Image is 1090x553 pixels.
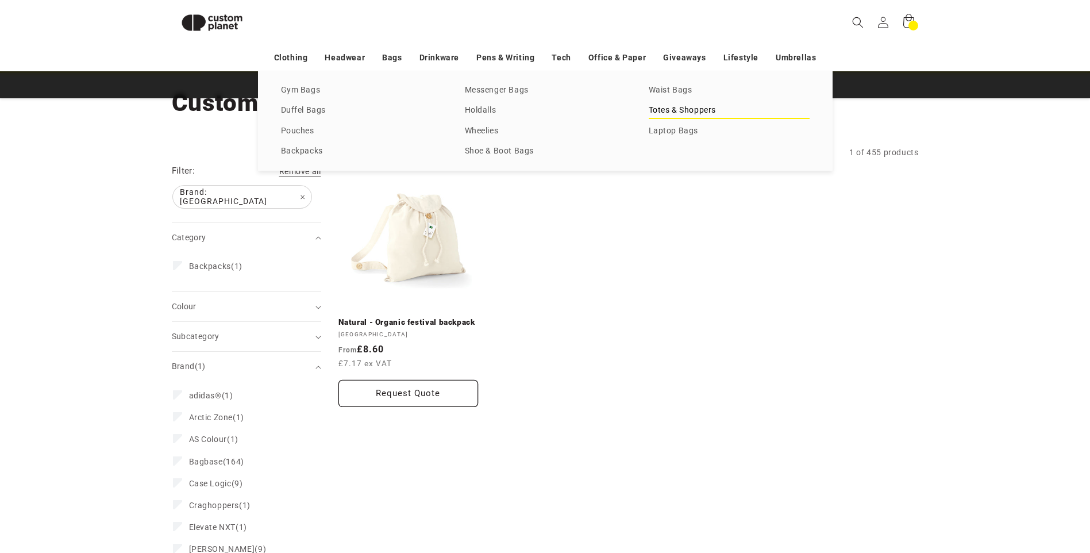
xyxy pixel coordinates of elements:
[172,302,197,311] span: Colour
[189,501,240,510] span: Craghoppers
[172,233,206,242] span: Category
[281,124,442,139] a: Pouches
[281,103,442,118] a: Duffel Bags
[723,48,758,68] a: Lifestyle
[189,479,232,488] span: Case Logic
[189,434,238,444] span: (1)
[325,48,365,68] a: Headwear
[898,429,1090,553] div: Widget pro chat
[189,413,233,422] span: Arctic Zone
[189,435,227,444] span: AS Colour
[898,429,1090,553] iframe: Chat Widget
[649,83,810,98] a: Waist Bags
[189,262,231,271] span: Backpacks
[189,523,236,532] span: Elevate NXT
[189,456,244,467] span: (164)
[189,522,247,532] span: (1)
[172,5,252,41] img: Custom Planet
[649,124,810,139] a: Laptop Bags
[172,352,321,381] summary: Brand (1 selected)
[274,48,308,68] a: Clothing
[172,362,206,371] span: Brand
[845,10,871,35] summary: Search
[189,412,244,423] span: (1)
[663,48,706,68] a: Giveaways
[776,48,816,68] a: Umbrellas
[465,83,626,98] a: Messenger Bags
[465,124,626,139] a: Wheelies
[281,83,442,98] a: Gym Bags
[649,103,810,118] a: Totes & Shoppers
[172,332,219,341] span: Subcategory
[338,317,479,328] a: Natural - Organic festival backpack
[338,380,479,407] button: Request Quote
[189,457,223,466] span: Bagbase
[189,500,251,510] span: (1)
[465,144,626,159] a: Shoe & Boot Bags
[465,103,626,118] a: Holdalls
[382,48,402,68] a: Bags
[189,391,222,400] span: adidas®
[172,292,321,321] summary: Colour (0 selected)
[279,167,321,176] span: Remove all
[189,261,242,271] span: (1)
[281,144,442,159] a: Backpacks
[189,390,233,401] span: (1)
[173,186,311,208] span: Brand: [GEOGRAPHIC_DATA]
[195,362,206,371] span: (1)
[552,48,571,68] a: Tech
[189,478,243,489] span: (9)
[279,164,321,179] a: Remove all
[172,223,321,252] summary: Category (0 selected)
[588,48,646,68] a: Office & Paper
[172,186,313,208] a: Brand: [GEOGRAPHIC_DATA]
[419,48,459,68] a: Drinkware
[476,48,534,68] a: Pens & Writing
[172,322,321,351] summary: Subcategory (0 selected)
